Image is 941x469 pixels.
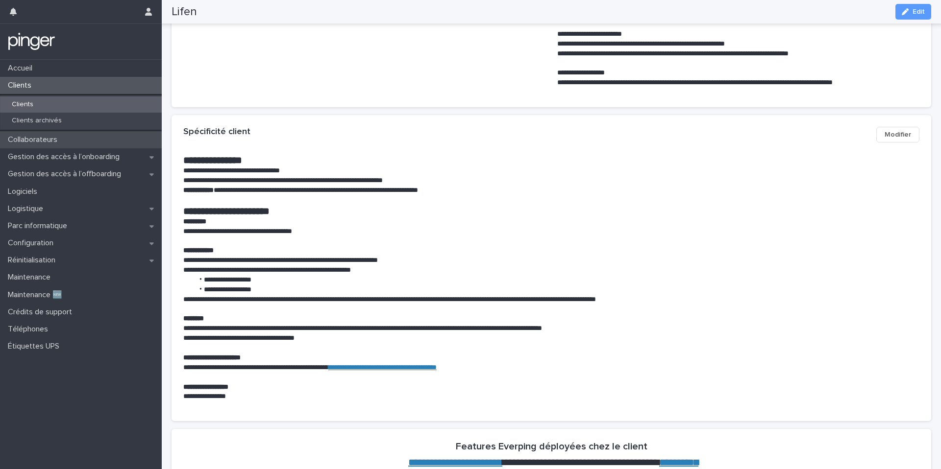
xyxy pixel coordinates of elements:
[4,135,65,144] p: Collaborateurs
[172,5,197,19] h2: Lifen
[4,238,61,248] p: Configuration
[183,127,250,138] h2: Spécificité client
[4,100,41,109] p: Clients
[4,256,63,265] p: Réinitialisation
[913,8,925,15] span: Edit
[4,81,39,90] p: Clients
[4,307,80,317] p: Crédits de support
[4,290,70,300] p: Maintenance 🆕
[4,204,51,213] p: Logistique
[4,64,40,73] p: Accueil
[4,117,70,125] p: Clients archivés
[4,187,45,196] p: Logiciels
[4,325,56,334] p: Téléphones
[4,221,75,231] p: Parc informatique
[4,152,127,162] p: Gestion des accès à l’onboarding
[456,441,647,452] h2: Features Everping déployées chez le client
[8,32,55,51] img: mTgBEunGTSyRkCgitkcU
[895,4,931,20] button: Edit
[4,169,129,179] p: Gestion des accès à l’offboarding
[885,130,911,140] span: Modifier
[876,127,919,142] button: Modifier
[4,342,67,351] p: Étiquettes UPS
[4,273,58,282] p: Maintenance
